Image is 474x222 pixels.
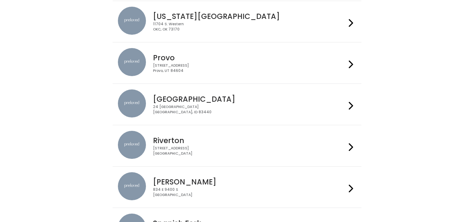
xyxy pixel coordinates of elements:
h4: [PERSON_NAME] [153,178,346,186]
a: preloved location Provo [STREET_ADDRESS]Provo, UT 84604 [118,48,356,78]
img: preloved location [118,48,146,76]
div: [STREET_ADDRESS] Provo, UT 84604 [153,63,346,73]
img: preloved location [118,89,146,117]
div: 11704 S. Western OKC, OK 73170 [153,22,346,32]
a: preloved location [PERSON_NAME] 834 E 9400 S[GEOGRAPHIC_DATA] [118,172,356,202]
h4: [US_STATE][GEOGRAPHIC_DATA] [153,12,346,20]
img: preloved location [118,131,146,159]
div: 834 E 9400 S [GEOGRAPHIC_DATA] [153,187,346,197]
a: preloved location Riverton [STREET_ADDRESS][GEOGRAPHIC_DATA] [118,131,356,161]
h4: [GEOGRAPHIC_DATA] [153,95,346,103]
img: preloved location [118,7,146,35]
div: [STREET_ADDRESS] [GEOGRAPHIC_DATA] [153,146,346,156]
a: preloved location [US_STATE][GEOGRAPHIC_DATA] 11704 S. WesternOKC, OK 73170 [118,7,356,36]
h4: Provo [153,54,346,62]
a: preloved location [GEOGRAPHIC_DATA] 24 [GEOGRAPHIC_DATA][GEOGRAPHIC_DATA], ID 83440 [118,89,356,119]
h4: Riverton [153,136,346,144]
img: preloved location [118,172,146,200]
div: 24 [GEOGRAPHIC_DATA] [GEOGRAPHIC_DATA], ID 83440 [153,105,346,115]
